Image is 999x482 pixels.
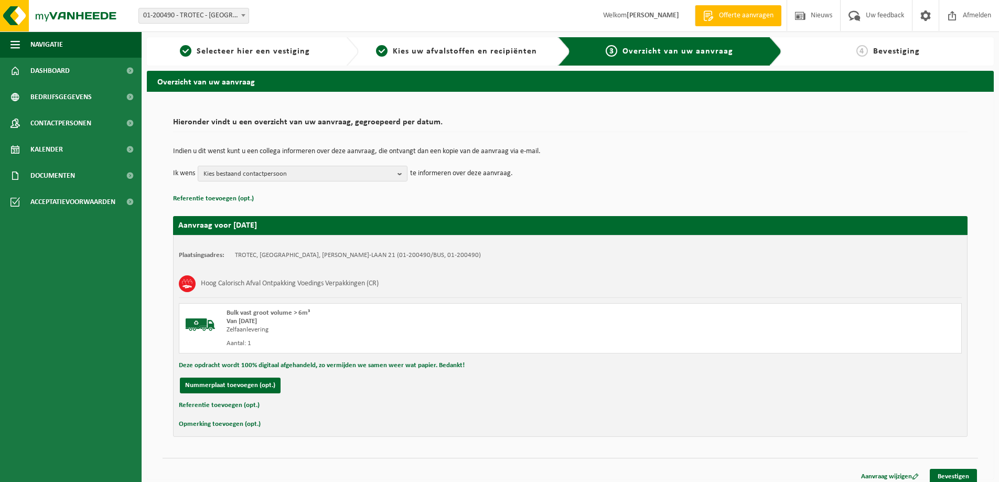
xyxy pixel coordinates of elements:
span: Acceptatievoorwaarden [30,189,115,215]
span: Bedrijfsgegevens [30,84,92,110]
p: te informeren over deze aanvraag. [410,166,513,181]
span: Kalender [30,136,63,163]
span: Selecteer hier een vestiging [197,47,310,56]
span: 2 [376,45,388,57]
h2: Hieronder vindt u een overzicht van uw aanvraag, gegroepeerd per datum. [173,118,968,132]
span: 4 [856,45,868,57]
h2: Overzicht van uw aanvraag [147,71,994,91]
a: Offerte aanvragen [695,5,781,26]
button: Referentie toevoegen (opt.) [173,192,254,206]
span: 3 [606,45,617,57]
span: Bulk vast groot volume > 6m³ [227,309,310,316]
div: Aantal: 1 [227,339,613,348]
button: Nummerplaat toevoegen (opt.) [180,378,281,393]
h3: Hoog Calorisch Afval Ontpakking Voedings Verpakkingen (CR) [201,275,379,292]
button: Kies bestaand contactpersoon [198,166,407,181]
img: BL-SO-LV.png [185,309,216,340]
button: Opmerking toevoegen (opt.) [179,417,261,431]
button: Referentie toevoegen (opt.) [179,399,260,412]
span: Navigatie [30,31,63,58]
span: Offerte aanvragen [716,10,776,21]
span: Kies uw afvalstoffen en recipiënten [393,47,537,56]
span: Kies bestaand contactpersoon [203,166,393,182]
a: 2Kies uw afvalstoffen en recipiënten [364,45,550,58]
td: TROTEC, [GEOGRAPHIC_DATA], [PERSON_NAME]-LAAN 21 (01-200490/BUS, 01-200490) [235,251,481,260]
strong: [PERSON_NAME] [627,12,679,19]
span: Documenten [30,163,75,189]
button: Deze opdracht wordt 100% digitaal afgehandeld, zo vermijden we samen weer wat papier. Bedankt! [179,359,465,372]
span: 01-200490 - TROTEC - VEURNE [139,8,249,23]
span: Overzicht van uw aanvraag [622,47,733,56]
a: 1Selecteer hier een vestiging [152,45,338,58]
p: Ik wens [173,166,195,181]
p: Indien u dit wenst kunt u een collega informeren over deze aanvraag, die ontvangt dan een kopie v... [173,148,968,155]
span: Contactpersonen [30,110,91,136]
span: Bevestiging [873,47,920,56]
span: 01-200490 - TROTEC - VEURNE [138,8,249,24]
strong: Van [DATE] [227,318,257,325]
span: Dashboard [30,58,70,84]
span: 1 [180,45,191,57]
strong: Aanvraag voor [DATE] [178,221,257,230]
div: Zelfaanlevering [227,326,613,334]
strong: Plaatsingsadres: [179,252,224,259]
